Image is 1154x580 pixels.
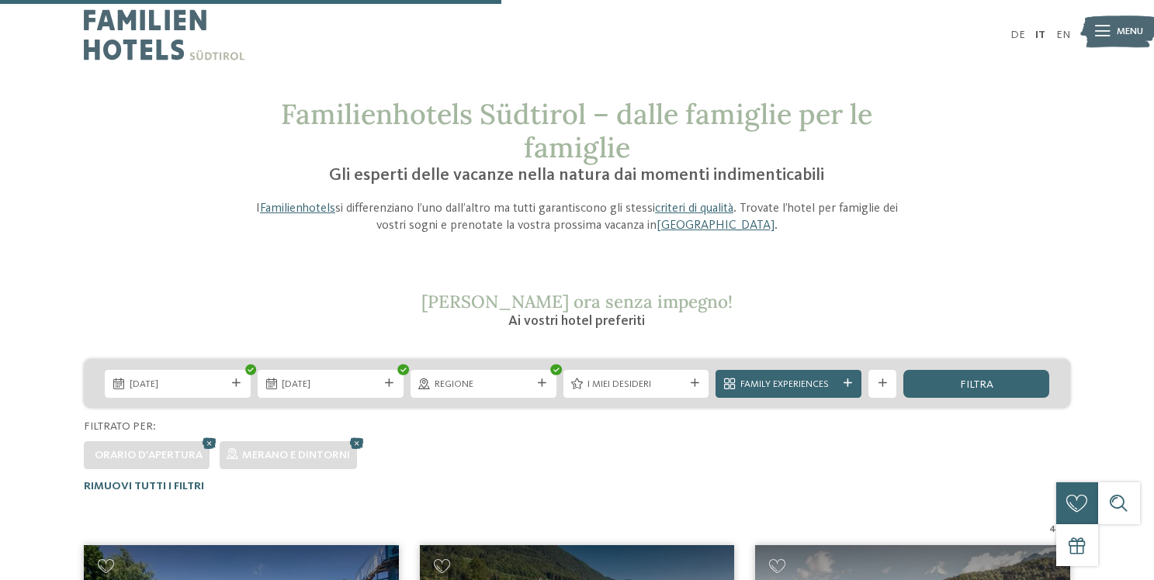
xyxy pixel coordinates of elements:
[282,378,379,392] span: [DATE]
[84,481,204,492] span: Rimuovi tutti i filtri
[242,450,350,461] span: Merano e dintorni
[657,219,775,232] a: [GEOGRAPHIC_DATA]
[1049,521,1056,535] span: 4
[1117,25,1143,39] span: Menu
[84,421,156,432] span: Filtrato per:
[329,167,824,184] span: Gli esperti delle vacanze nella natura dai momenti indimenticabili
[435,378,532,392] span: Regione
[587,378,684,392] span: I miei desideri
[260,202,335,215] a: Familienhotels
[960,379,993,390] span: filtra
[655,202,733,215] a: criteri di qualità
[245,200,910,235] p: I si differenziano l’uno dall’altro ma tutti garantiscono gli stessi . Trovate l’hotel per famigl...
[740,378,837,392] span: Family Experiences
[508,314,645,328] span: Ai vostri hotel preferiti
[1035,29,1045,40] a: IT
[281,96,872,165] span: Familienhotels Südtirol – dalle famiglie per le famiglie
[1010,29,1025,40] a: DE
[130,378,227,392] span: [DATE]
[421,290,733,312] span: [PERSON_NAME] ora senza impegno!
[1056,29,1070,40] a: EN
[95,450,203,461] span: Orario d'apertura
